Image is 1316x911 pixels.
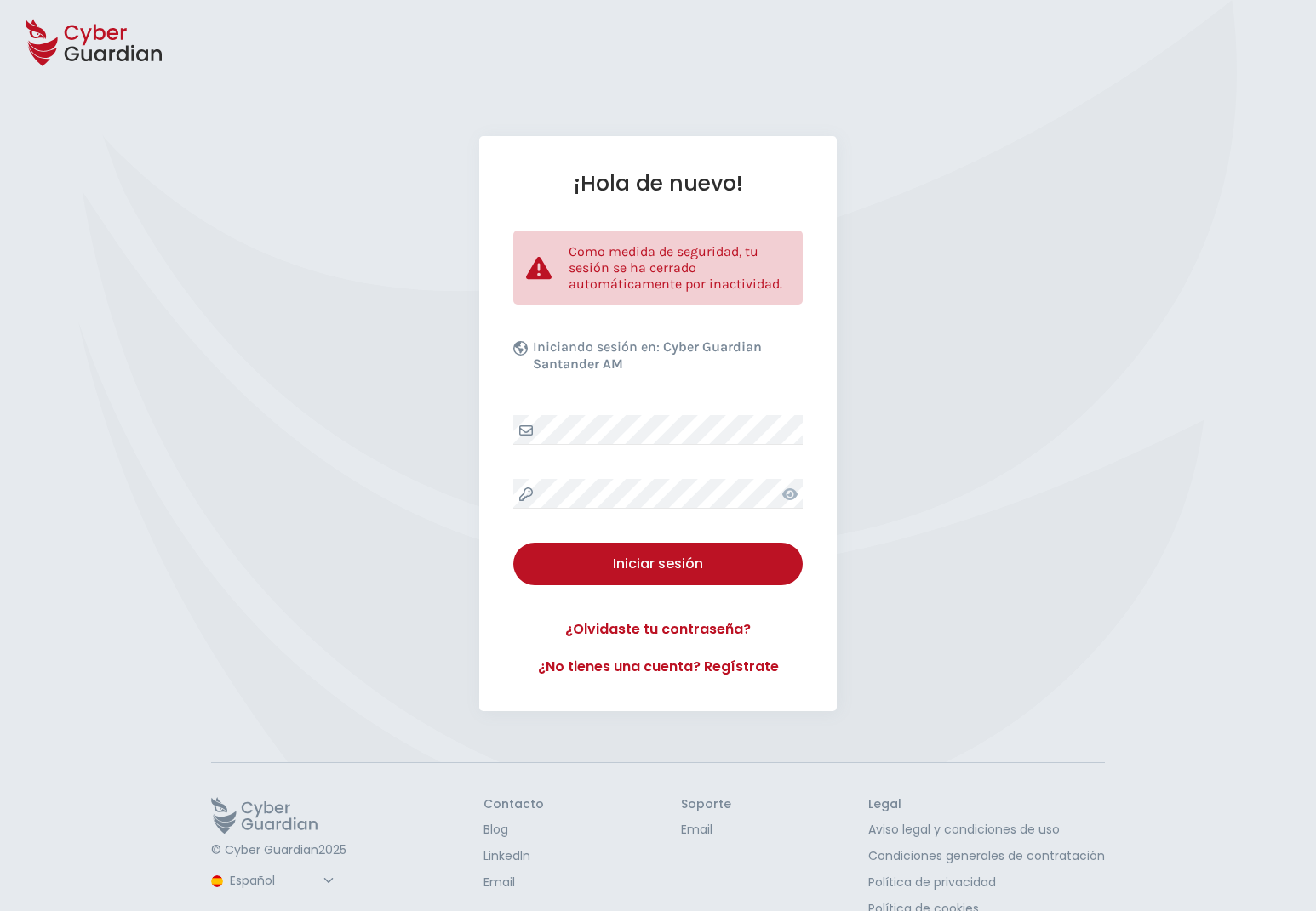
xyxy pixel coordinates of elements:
[513,657,803,677] a: ¿No tienes una cuenta? Regístrate
[868,797,1105,812] h3: Legal
[483,874,544,891] a: Email
[868,847,1105,865] a: Condiciones generales de contratación
[513,170,803,196] h1: ¡Hola de nuevo!
[681,797,731,812] h3: Soporte
[211,875,223,887] img: region-logo
[513,619,803,640] a: ¿Olvidaste tu contraseña?
[533,339,762,372] b: Cyber Guardian Santander AM
[533,339,798,381] p: Iniciando sesión en:
[868,874,1105,891] a: Política de privacidad
[211,843,346,858] p: © Cyber Guardian 2025
[483,797,544,812] h3: Contacto
[526,554,790,574] div: Iniciar sesión
[483,821,544,839] a: Blog
[483,847,544,865] a: LinkedIn
[569,243,790,292] p: Como medida de seguridad, tu sesión se ha cerrado automáticamente por inactividad.
[681,821,731,839] a: Email
[868,821,1105,839] a: Aviso legal y condiciones de uso
[513,543,803,585] button: Iniciar sesión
